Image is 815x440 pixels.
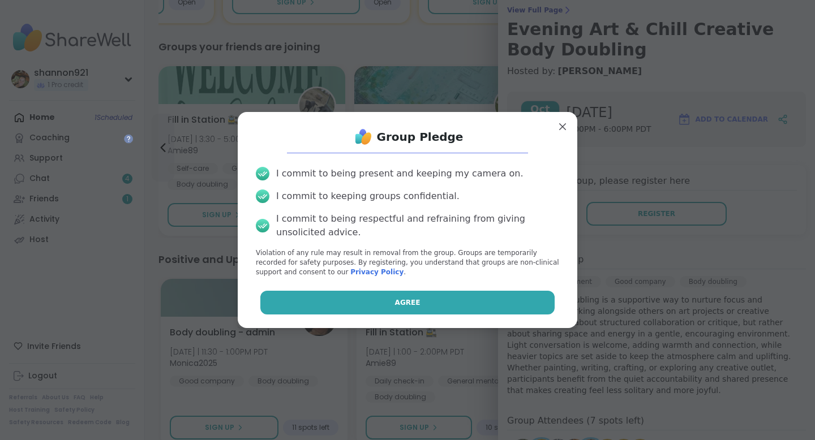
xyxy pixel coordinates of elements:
h1: Group Pledge [377,129,464,145]
button: Agree [260,291,555,314]
div: I commit to being respectful and refraining from giving unsolicited advice. [276,212,559,239]
a: Privacy Policy [350,268,404,276]
img: ShareWell Logo [352,126,375,148]
iframe: Spotlight [124,134,133,143]
div: I commit to keeping groups confidential. [276,189,460,203]
span: Agree [395,297,421,308]
p: Violation of any rule may result in removal from the group. Groups are temporarily recorded for s... [256,248,559,277]
div: I commit to being present and keeping my camera on. [276,167,523,180]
